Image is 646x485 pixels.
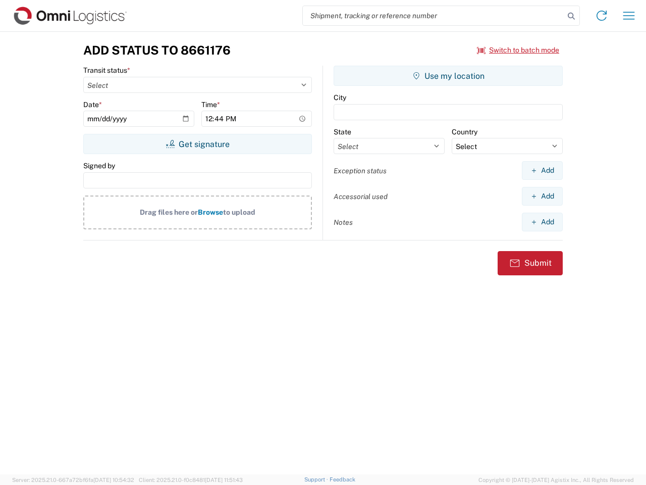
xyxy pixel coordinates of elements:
[140,208,198,216] span: Drag files here or
[334,192,388,201] label: Accessorial used
[139,477,243,483] span: Client: 2025.21.0-f0c8481
[83,43,231,58] h3: Add Status to 8661176
[452,127,477,136] label: Country
[83,161,115,170] label: Signed by
[12,477,134,483] span: Server: 2025.21.0-667a72bf6fa
[334,127,351,136] label: State
[304,476,330,482] a: Support
[334,93,346,102] label: City
[478,475,634,484] span: Copyright © [DATE]-[DATE] Agistix Inc., All Rights Reserved
[83,134,312,154] button: Get signature
[334,218,353,227] label: Notes
[83,100,102,109] label: Date
[303,6,564,25] input: Shipment, tracking or reference number
[223,208,255,216] span: to upload
[330,476,355,482] a: Feedback
[83,66,130,75] label: Transit status
[93,477,134,483] span: [DATE] 10:54:32
[334,166,387,175] label: Exception status
[498,251,563,275] button: Submit
[201,100,220,109] label: Time
[205,477,243,483] span: [DATE] 11:51:43
[522,187,563,206] button: Add
[522,161,563,180] button: Add
[198,208,223,216] span: Browse
[334,66,563,86] button: Use my location
[477,42,559,59] button: Switch to batch mode
[522,213,563,231] button: Add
